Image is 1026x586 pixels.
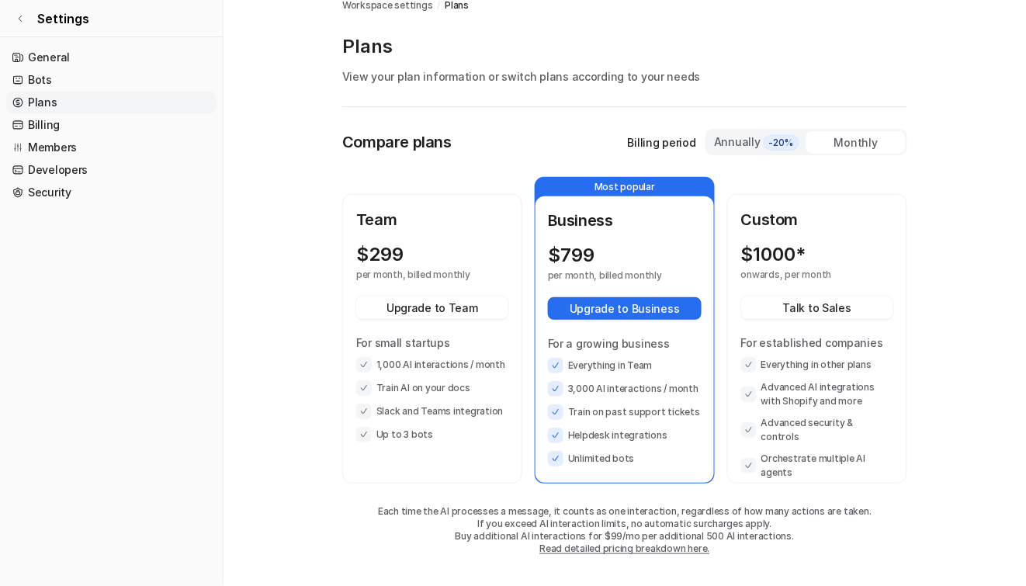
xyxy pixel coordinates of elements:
[6,137,217,158] a: Members
[741,416,893,444] li: Advanced security & controls
[741,335,893,351] p: For established companies
[536,178,714,196] p: Most popular
[539,543,709,554] a: Read detailed pricing breakdown here.
[6,69,217,91] a: Bots
[548,335,702,352] p: For a growing business
[356,404,508,419] li: Slack and Teams integration
[356,357,508,373] li: 1,000 AI interactions / month
[548,269,674,282] p: per month, billed monthly
[548,381,702,397] li: 3,000 AI interactions / month
[741,452,893,480] li: Orchestrate multiple AI agents
[356,380,508,396] li: Train AI on your docs
[548,209,702,232] p: Business
[356,244,404,265] p: $ 299
[6,92,217,113] a: Plans
[548,244,594,266] p: $ 799
[741,208,893,231] p: Custom
[548,404,702,420] li: Train on past support tickets
[6,159,217,181] a: Developers
[356,269,480,281] p: per month, billed monthly
[37,9,89,28] span: Settings
[628,134,696,151] p: Billing period
[741,269,865,281] p: onwards, per month
[713,133,800,151] div: Annually
[356,296,508,319] button: Upgrade to Team
[342,130,452,154] p: Compare plans
[342,518,907,530] p: If you exceed AI interaction limits, no automatic surcharges apply.
[6,114,217,136] a: Billing
[6,47,217,68] a: General
[342,505,907,518] p: Each time the AI processes a message, it counts as one interaction, regardless of how many action...
[6,182,217,203] a: Security
[548,428,702,443] li: Helpdesk integrations
[342,530,907,543] p: Buy additional AI interactions for $99/mo per additional 500 AI interactions.
[548,297,702,320] button: Upgrade to Business
[342,68,907,85] p: View your plan information or switch plans according to your needs
[741,244,806,265] p: $ 1000*
[356,335,508,351] p: For small startups
[356,427,508,442] li: Up to 3 bots
[356,208,508,231] p: Team
[741,380,893,408] li: Advanced AI integrations with Shopify and more
[741,357,893,373] li: Everything in other plans
[806,131,906,154] div: Monthly
[342,34,907,59] p: Plans
[741,296,893,319] button: Talk to Sales
[548,358,702,373] li: Everything in Team
[548,451,702,466] li: Unlimited bots
[764,135,799,151] span: -20%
